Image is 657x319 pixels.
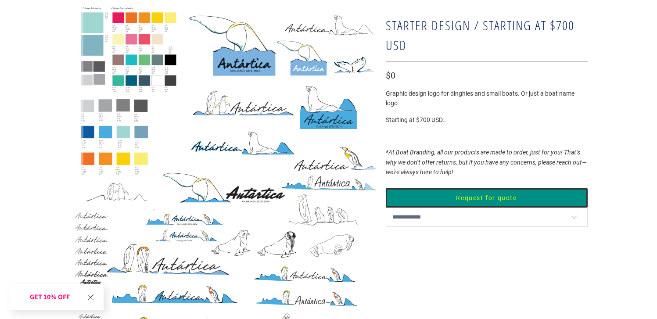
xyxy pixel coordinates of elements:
span: $0 [386,70,395,81]
button: Request for quote [386,188,588,208]
h1: STARTER DESIGN / Starting at $700 USD [386,14,588,55]
p: Graphic design logo for dinghies and small boats. Or just a boat name logo. [386,89,588,108]
em: *At Boat Branding, all our products are made to order, just for you! That’s why we don’t offer re... [386,149,587,176]
p: Starting at $700 USD.. [386,115,588,125]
